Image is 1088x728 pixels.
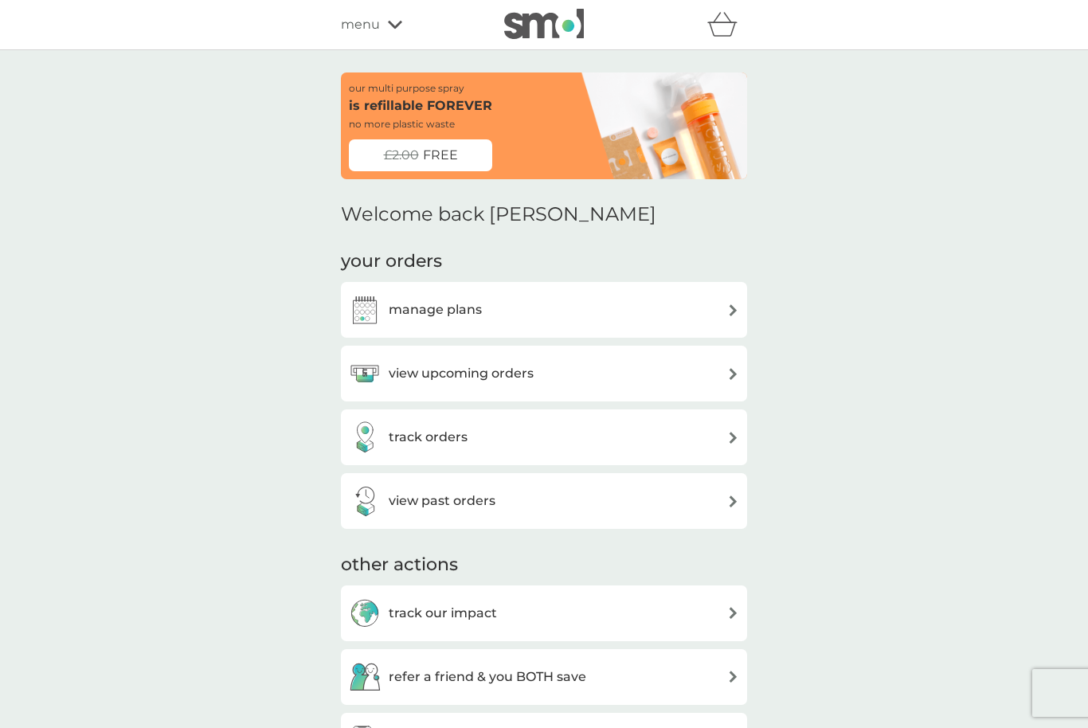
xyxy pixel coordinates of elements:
img: arrow right [727,368,739,380]
h3: view past orders [389,491,495,511]
h2: Welcome back [PERSON_NAME] [341,203,656,226]
img: arrow right [727,304,739,316]
span: £2.00 [384,145,419,166]
img: arrow right [727,495,739,507]
p: is refillable FOREVER [349,96,492,116]
h3: track our impact [389,603,497,624]
span: FREE [423,145,458,166]
h3: manage plans [389,299,482,320]
h3: refer a friend & you BOTH save [389,667,586,687]
div: basket [707,9,747,41]
p: our multi purpose spray [349,80,464,96]
img: smol [504,9,584,39]
h3: your orders [341,249,442,274]
h3: view upcoming orders [389,363,534,384]
span: menu [341,14,380,35]
img: arrow right [727,607,739,619]
img: arrow right [727,432,739,444]
h3: track orders [389,427,468,448]
img: arrow right [727,671,739,683]
h3: other actions [341,553,458,577]
p: no more plastic waste [349,116,455,131]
